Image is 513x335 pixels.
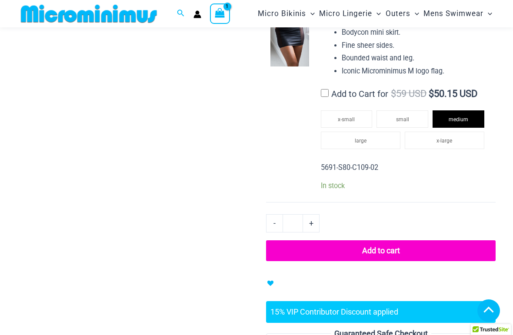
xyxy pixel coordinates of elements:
span: x-large [436,138,452,144]
p: In stock [321,181,489,190]
span: Menu Toggle [372,3,381,25]
input: Add to Cart for$59 USD$50.15 USD [321,89,329,97]
a: View Shopping Cart, 1 items [210,3,230,23]
li: Bodycon mini skirt. [342,26,489,39]
a: - [266,214,283,232]
label: Add to Cart for [321,89,478,99]
a: Search icon link [177,8,185,19]
input: Product quantity [283,214,303,232]
button: Add to cart [266,240,496,261]
span: 50.15 USD [429,88,477,99]
nav: Site Navigation [254,1,496,26]
span: large [355,138,366,144]
p: 5691-S80-C109-02 [321,161,489,174]
span: 59 USD [391,88,426,99]
li: Bounded waist and leg. [342,52,489,65]
li: large [321,132,400,149]
span: Micro Lingerie [319,3,372,25]
span: $ [391,88,396,99]
li: Iconic Microminimus M logo flag. [342,65,489,78]
span: Menu Toggle [306,3,315,25]
span: Menu Toggle [410,3,419,25]
a: + [303,214,320,232]
a: Micro BikinisMenu ToggleMenu Toggle [256,3,317,25]
a: Mens SwimwearMenu ToggleMenu Toggle [421,3,494,25]
img: MM SHOP LOGO FLAT [17,4,160,23]
a: Account icon link [193,10,201,18]
a: OutersMenu ToggleMenu Toggle [383,3,421,25]
li: medium [433,110,484,128]
img: Running Wild Midnight 5691 Skirt [270,8,309,66]
span: small [396,116,409,123]
li: x-large [405,132,484,149]
span: Outers [386,3,410,25]
span: x-small [338,116,355,123]
span: $ [429,88,434,99]
li: Fine sheer sides. [342,39,489,52]
span: Menu Toggle [483,3,492,25]
span: Mens Swimwear [423,3,483,25]
span: medium [449,116,468,123]
a: Micro LingerieMenu ToggleMenu Toggle [317,3,383,25]
div: 15% VIP Contributor Discount applied [270,305,491,318]
li: x-small [321,110,373,128]
span: Micro Bikinis [258,3,306,25]
a: Add to Wishlist [266,275,277,289]
li: small [376,110,428,128]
